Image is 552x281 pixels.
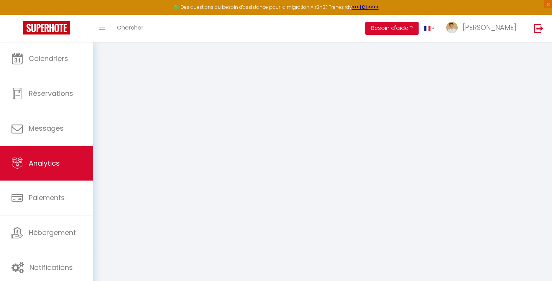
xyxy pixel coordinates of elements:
[29,158,60,168] span: Analytics
[117,23,143,31] span: Chercher
[29,228,76,237] span: Hébergement
[29,123,64,133] span: Messages
[29,89,73,98] span: Réservations
[534,23,544,33] img: logout
[29,193,65,202] span: Paiements
[29,54,68,63] span: Calendriers
[30,263,73,272] span: Notifications
[463,23,516,32] span: [PERSON_NAME]
[440,15,526,42] a: ... [PERSON_NAME]
[446,22,458,33] img: ...
[23,21,70,35] img: Super Booking
[352,4,379,10] a: >>> ICI <<<<
[365,22,419,35] button: Besoin d'aide ?
[111,15,149,42] a: Chercher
